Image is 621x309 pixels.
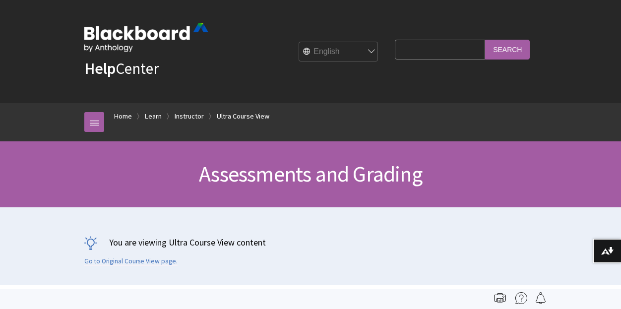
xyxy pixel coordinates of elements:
a: Home [114,110,132,123]
p: You are viewing Ultra Course View content [84,236,537,248]
a: Learn [145,110,162,123]
img: Print [494,292,506,304]
img: Blackboard by Anthology [84,23,208,52]
input: Search [485,40,530,59]
a: Instructor [175,110,204,123]
img: More help [515,292,527,304]
span: Assessments and Grading [199,160,422,187]
a: Ultra Course View [217,110,269,123]
strong: Help [84,59,116,78]
img: Follow this page [535,292,547,304]
a: HelpCenter [84,59,159,78]
a: Go to Original Course View page. [84,257,178,266]
select: Site Language Selector [299,42,378,62]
